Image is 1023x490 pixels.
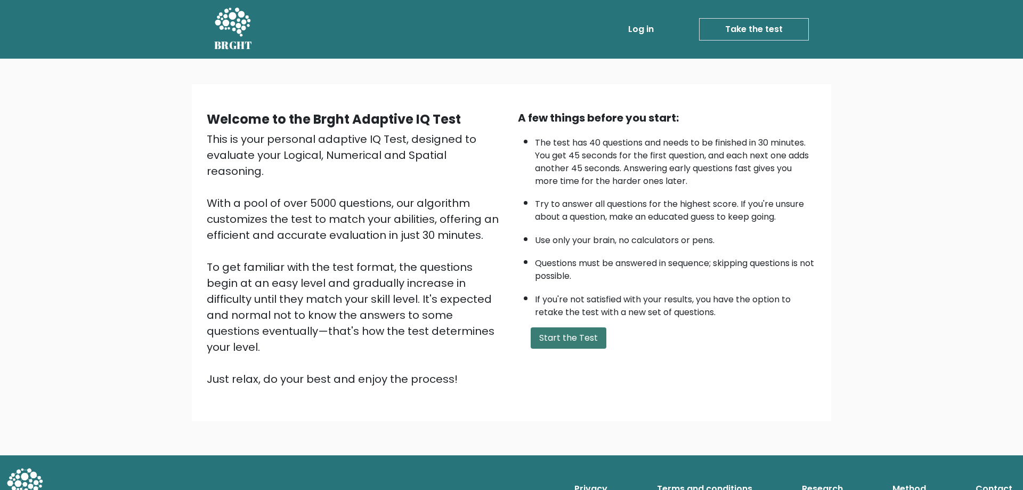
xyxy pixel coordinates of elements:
[699,18,809,41] a: Take the test
[531,327,606,349] button: Start the Test
[535,252,816,283] li: Questions must be answered in sequence; skipping questions is not possible.
[207,110,461,128] b: Welcome to the Brght Adaptive IQ Test
[518,110,816,126] div: A few things before you start:
[535,131,816,188] li: The test has 40 questions and needs to be finished in 30 minutes. You get 45 seconds for the firs...
[214,4,253,54] a: BRGHT
[535,192,816,223] li: Try to answer all questions for the highest score. If you're unsure about a question, make an edu...
[624,19,658,40] a: Log in
[214,39,253,52] h5: BRGHT
[535,288,816,319] li: If you're not satisfied with your results, you have the option to retake the test with a new set ...
[207,131,505,387] div: This is your personal adaptive IQ Test, designed to evaluate your Logical, Numerical and Spatial ...
[535,229,816,247] li: Use only your brain, no calculators or pens.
